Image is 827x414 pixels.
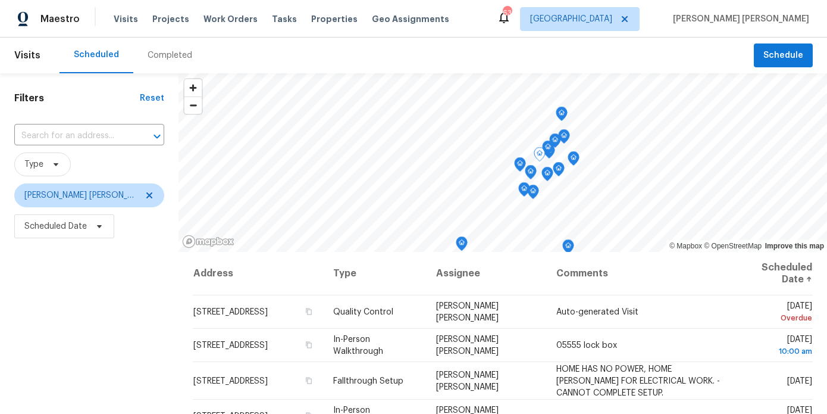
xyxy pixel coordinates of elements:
[40,13,80,25] span: Maestro
[149,128,165,145] button: Open
[503,7,511,19] div: 63
[272,15,297,23] span: Tasks
[549,133,561,152] div: Map marker
[787,376,812,385] span: [DATE]
[562,239,574,258] div: Map marker
[518,182,530,201] div: Map marker
[742,302,812,324] span: [DATE]
[148,49,192,61] div: Completed
[556,308,638,316] span: Auto-generated Visit
[765,242,824,250] a: Improve this map
[754,43,813,68] button: Schedule
[24,158,43,170] span: Type
[556,107,568,125] div: Map marker
[742,312,812,324] div: Overdue
[14,92,140,104] h1: Filters
[14,127,131,145] input: Search for an address...
[74,49,119,61] div: Scheduled
[541,167,553,185] div: Map marker
[372,13,449,25] span: Geo Assignments
[333,335,383,356] span: In-Person Walkthrough
[333,308,393,316] span: Quality Control
[114,13,138,25] span: Visits
[152,13,189,25] span: Projects
[182,235,234,248] a: Mapbox homepage
[669,242,702,250] a: Mapbox
[203,13,258,25] span: Work Orders
[556,341,617,350] span: 05555 lock box
[303,340,314,350] button: Copy Address
[558,129,570,148] div: Map marker
[184,97,202,114] span: Zoom out
[514,157,526,176] div: Map marker
[436,371,499,391] span: [PERSON_NAME] [PERSON_NAME]
[525,165,537,183] div: Map marker
[140,92,164,104] div: Reset
[427,252,547,295] th: Assignee
[530,13,612,25] span: [GEOGRAPHIC_DATA]
[547,252,733,295] th: Comments
[184,97,202,114] button: Zoom out
[542,141,554,159] div: Map marker
[534,147,546,166] div: Map marker
[193,341,268,350] span: [STREET_ADDRESS]
[193,308,268,316] span: [STREET_ADDRESS]
[527,185,539,203] div: Map marker
[178,73,827,252] canvas: Map
[14,42,40,69] span: Visits
[333,376,403,385] span: Fallthrough Setup
[24,189,137,201] span: [PERSON_NAME] [PERSON_NAME]
[436,335,499,356] span: [PERSON_NAME] [PERSON_NAME]
[668,13,809,25] span: [PERSON_NAME] [PERSON_NAME]
[742,335,812,357] span: [DATE]
[436,302,499,322] span: [PERSON_NAME] [PERSON_NAME]
[184,79,202,97] button: Zoom in
[303,306,314,317] button: Copy Address
[763,48,803,63] span: Schedule
[324,252,427,295] th: Type
[193,252,324,295] th: Address
[568,151,579,170] div: Map marker
[704,242,762,250] a: OpenStreetMap
[193,376,268,385] span: [STREET_ADDRESS]
[303,375,314,385] button: Copy Address
[742,345,812,357] div: 10:00 am
[556,365,720,397] span: HOME HAS NO POWER, HOME [PERSON_NAME] FOR ELECTRICAL WORK. - CANNOT COMPLETE SETUP.
[456,236,468,255] div: Map marker
[24,220,87,232] span: Scheduled Date
[553,162,565,180] div: Map marker
[311,13,358,25] span: Properties
[732,252,813,295] th: Scheduled Date ↑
